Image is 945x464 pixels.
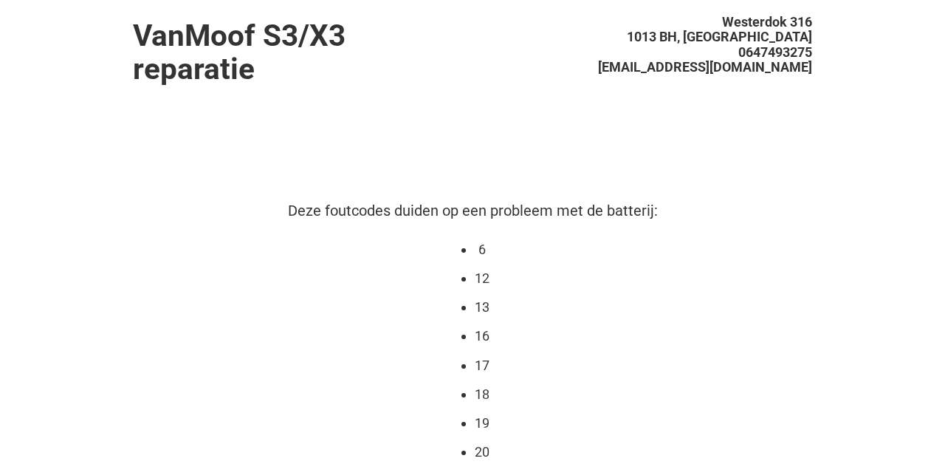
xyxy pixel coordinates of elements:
[475,327,489,346] li: 16
[738,44,812,60] span: 0647493275
[288,202,658,219] span: Deze foutcodes duiden op een probleem met de batterij:
[475,414,489,433] li: 19
[627,29,812,44] span: 1013 BH, [GEOGRAPHIC_DATA]
[722,14,812,30] span: Westerdok 316
[475,443,489,462] li: 20
[475,385,489,404] li: 18
[475,356,489,375] li: 17
[598,59,812,75] span: [EMAIL_ADDRESS][DOMAIN_NAME]
[133,19,472,85] h1: VanMoof S3/X3 reparatie
[475,269,489,288] li: 12
[475,240,489,259] li: 6
[475,298,489,317] li: 13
